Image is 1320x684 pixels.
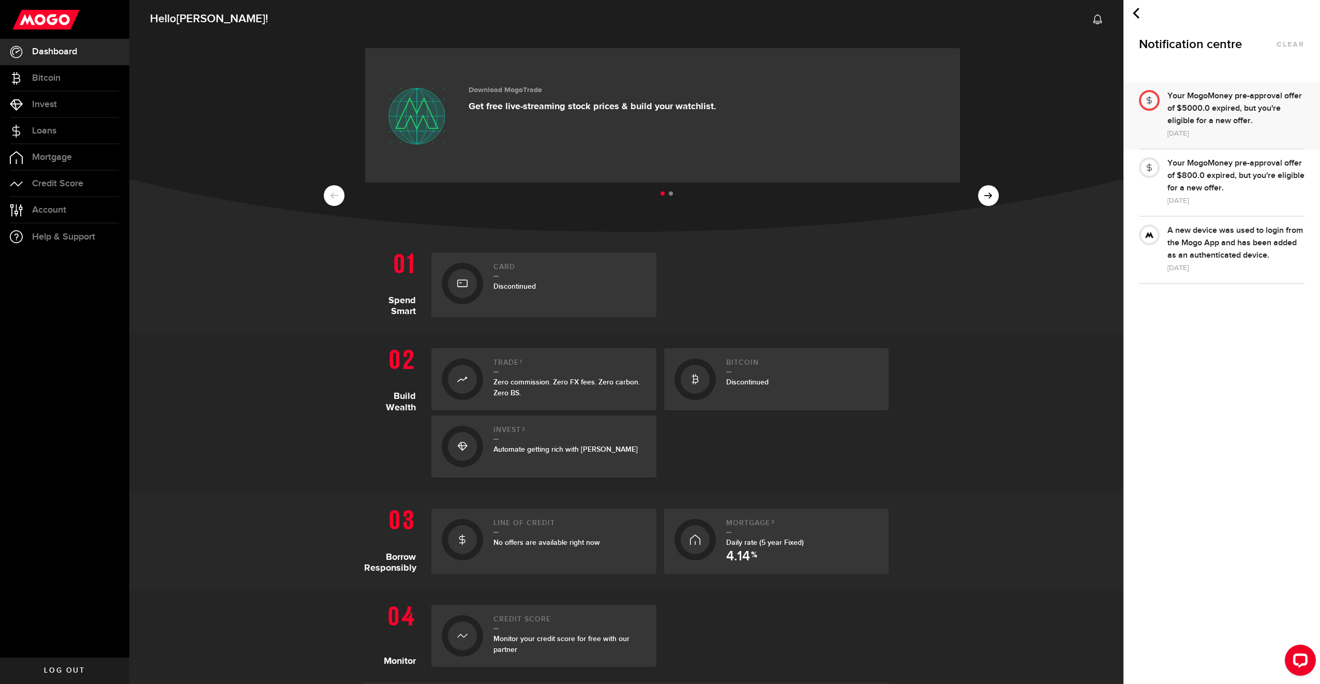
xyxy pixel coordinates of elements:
h2: Card [493,263,646,277]
a: CardDiscontinued [431,252,656,317]
h1: Spend Smart [364,247,424,317]
span: Discontinued [726,378,769,386]
a: Line of creditNo offers are available right now [431,509,656,574]
span: Discontinued [493,282,536,291]
h2: Line of credit [493,519,646,533]
h2: Mortgage [726,519,879,533]
span: No offers are available right now [493,538,600,547]
span: % [751,551,757,563]
span: Zero commission. Zero FX fees. Zero carbon. Zero BS. [493,378,640,397]
sup: 1 [520,359,522,365]
span: Loans [32,126,56,136]
sup: 3 [771,519,775,525]
h1: Monitor [364,600,424,667]
span: Log out [44,667,85,674]
a: Download MogoTrade Get free live-streaming stock prices & build your watchlist. [365,48,960,183]
div: A new device was used to login from the Mogo App and has been added as an authenticated device. [1167,225,1304,262]
span: Account [32,205,66,215]
h1: Borrow Responsibly [364,503,424,574]
iframe: LiveChat chat widget [1277,641,1320,684]
span: [PERSON_NAME] [176,12,265,26]
div: [DATE] [1167,262,1304,274]
span: Help & Support [32,232,95,242]
span: Automate getting rich with [PERSON_NAME] [493,445,638,454]
h2: Invest [493,426,646,440]
h2: Bitcoin [726,359,879,373]
p: Get free live-streaming stock prices & build your watchlist. [469,101,716,112]
span: Notification centre [1139,36,1242,52]
a: Trade1Zero commission. Zero FX fees. Zero carbon. Zero BS. [431,348,656,410]
span: Invest [32,100,57,109]
span: Dashboard [32,47,77,56]
button: clear [1277,41,1304,48]
h2: Trade [493,359,646,373]
div: Your MogoMoney pre-approval offer of $800.0 expired, but you're eligible for a new offer. [1167,157,1304,195]
a: Mortgage3Daily rate (5 year Fixed) 4.14 % [664,509,889,574]
span: Bitcoin [32,73,61,83]
span: Credit Score [32,179,83,188]
sup: 2 [522,426,526,432]
span: Daily rate (5 year Fixed) [726,538,804,547]
h2: Credit Score [493,615,646,629]
a: Invest2Automate getting rich with [PERSON_NAME] [431,415,656,478]
h1: Build Wealth [364,343,424,478]
span: Monitor your credit score for free with our partner [493,634,629,654]
a: BitcoinDiscontinued [664,348,889,410]
a: Credit ScoreMonitor your credit score for free with our partner [431,605,656,667]
div: Your MogoMoney pre-approval offer of $5000.0 expired, but you're eligible for a new offer. [1167,90,1304,127]
span: Mortgage [32,153,72,162]
h3: Download MogoTrade [469,86,716,95]
div: [DATE] [1167,127,1304,140]
span: Hello ! [150,8,268,30]
div: [DATE] [1167,195,1304,207]
span: 4.14 [726,550,750,563]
